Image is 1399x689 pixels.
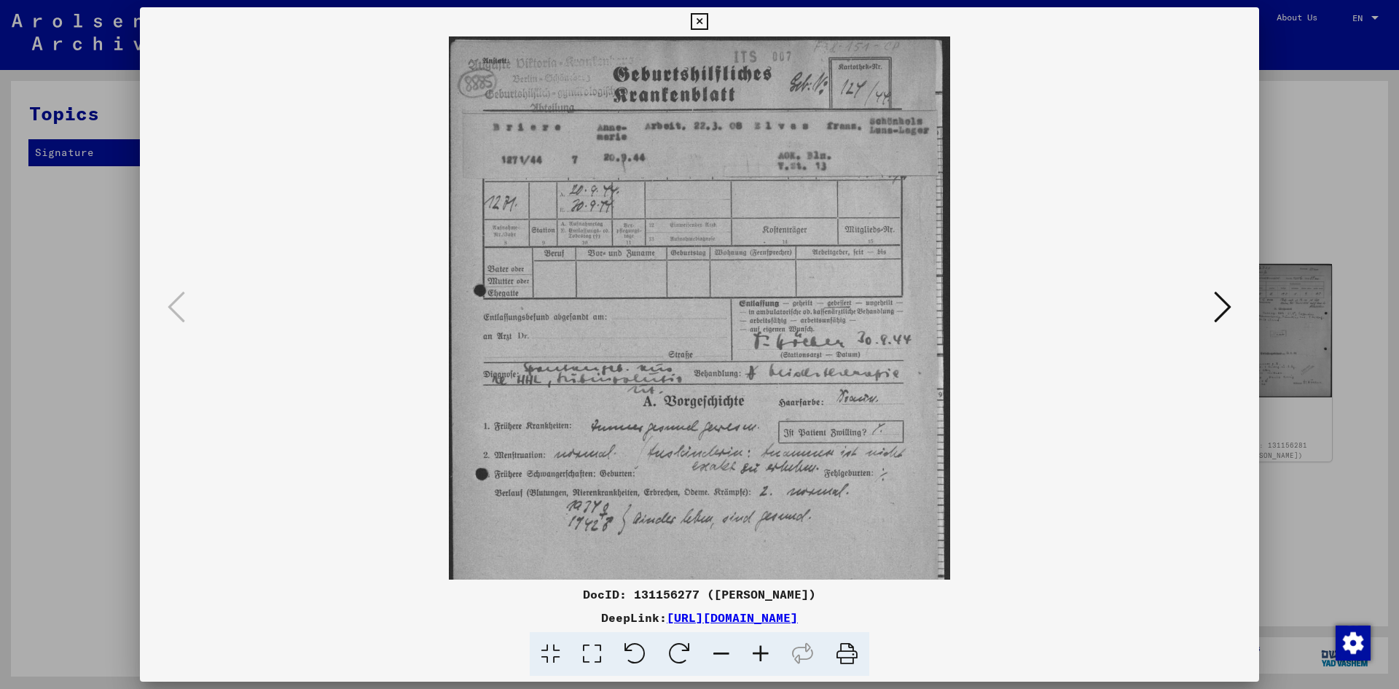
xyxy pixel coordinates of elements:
div: DocID: 131156277 ([PERSON_NAME]) [140,585,1259,603]
div: Change consent [1335,625,1370,660]
a: [URL][DOMAIN_NAME] [667,610,798,625]
div: DeepLink: [140,609,1259,626]
img: Change consent [1336,626,1371,661]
